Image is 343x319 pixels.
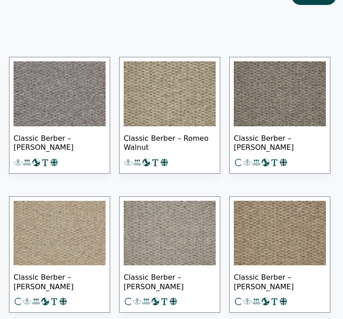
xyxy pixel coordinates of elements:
[9,196,110,313] a: Classic Berber – [PERSON_NAME]
[124,265,216,297] span: Classic Berber – [PERSON_NAME]
[234,265,326,297] span: Classic Berber – [PERSON_NAME]
[229,57,330,174] a: Classic Berber – [PERSON_NAME]
[124,201,216,266] img: Classic Berber Romeo Pewter
[234,61,326,126] img: Classic Berber Romeo Slate
[9,57,110,174] a: Classic Berber – [PERSON_NAME]
[124,61,216,126] img: Classic Berber Romeo Walnut
[14,201,106,266] img: Classic Berber Romeo Pistachio
[119,196,220,313] a: Classic Berber – [PERSON_NAME]
[124,126,216,158] span: Classic Berber – Romeo Walnut
[234,126,326,158] span: Classic Berber – [PERSON_NAME]
[229,196,330,313] a: Classic Berber – [PERSON_NAME]
[119,57,220,174] a: Classic Berber – Romeo Walnut
[14,126,106,158] span: Classic Berber – [PERSON_NAME]
[14,61,106,126] img: Classic Berber Romeo Anvil
[234,201,326,266] img: Classic Berber Romeo Pecan
[14,265,106,297] span: Classic Berber – [PERSON_NAME]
